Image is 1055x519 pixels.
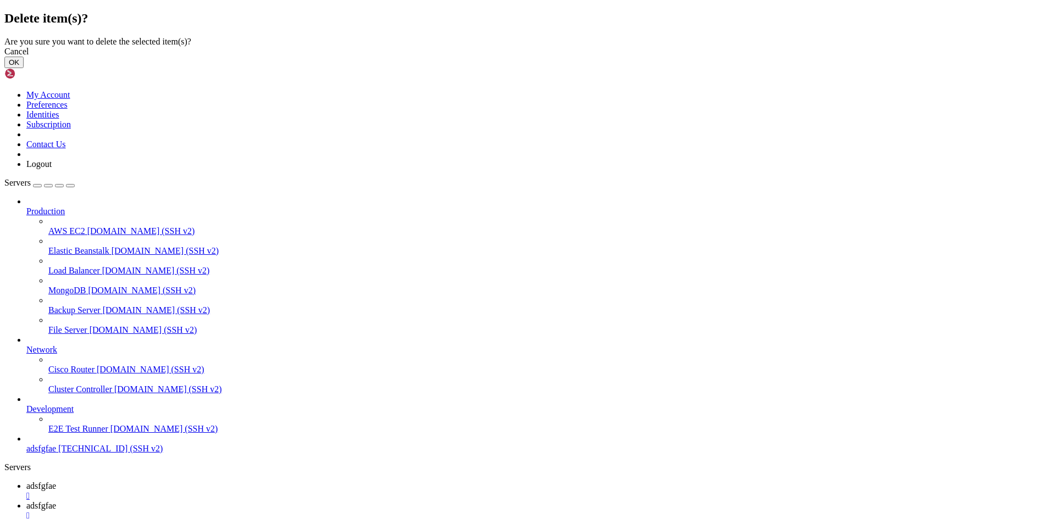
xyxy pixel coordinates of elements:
[4,178,31,187] span: Servers
[48,365,95,374] span: Cisco Router
[48,236,1051,256] li: Elastic Beanstalk [DOMAIN_NAME] (SSH v2)
[48,384,112,394] span: Cluster Controller
[48,256,1051,276] li: Load Balancer [DOMAIN_NAME] (SSH v2)
[26,404,1051,414] a: Development
[48,325,1051,335] a: File Server [DOMAIN_NAME] (SSH v2)
[48,384,1051,394] a: Cluster Controller [DOMAIN_NAME] (SSH v2)
[48,414,1051,434] li: E2E Test Runner [DOMAIN_NAME] (SSH v2)
[48,424,108,433] span: E2E Test Runner
[4,70,912,79] x-row: squizo@[TECHNICAL_ID]'s password:
[48,266,1051,276] a: Load Balancer [DOMAIN_NAME] (SSH v2)
[4,68,68,79] img: Shellngn
[4,4,912,14] x-row: Connecting [TECHNICAL_ID]...
[4,32,912,42] x-row: squizo@[TECHNICAL_ID]'s password:
[112,246,219,255] span: [DOMAIN_NAME] (SSH v2)
[4,4,912,14] x-row: Access denied
[26,444,1051,454] a: adsfgfae [TECHNICAL_ID] (SSH v2)
[4,14,912,23] x-row: squizo@[TECHNICAL_ID]'s password:
[48,325,87,334] span: File Server
[48,246,1051,256] a: Elastic Beanstalk [DOMAIN_NAME] (SSH v2)
[87,226,195,236] span: [DOMAIN_NAME] (SSH v2)
[4,37,1051,47] div: Are you sure you want to delete the selected item(s)?
[48,305,1051,315] a: Backup Server [DOMAIN_NAME] (SSH v2)
[26,159,52,169] a: Logout
[48,375,1051,394] li: Cluster Controller [DOMAIN_NAME] (SSH v2)
[48,266,100,275] span: Load Balancer
[4,23,912,32] x-row: Access denied
[48,286,86,295] span: MongoDB
[26,100,68,109] a: Preferences
[26,110,59,119] a: Identities
[26,434,1051,454] li: adsfgfae [TECHNICAL_ID] (SSH v2)
[90,325,197,334] span: [DOMAIN_NAME] (SSH v2)
[48,424,1051,434] a: E2E Test Runner [DOMAIN_NAME] (SSH v2)
[26,491,1051,501] a: 
[26,501,56,510] span: adsfgfae
[103,305,210,315] span: [DOMAIN_NAME] (SSH v2)
[114,384,222,394] span: [DOMAIN_NAME] (SSH v2)
[4,462,1051,472] div: Servers
[58,444,163,453] span: [TECHNICAL_ID] (SSH v2)
[26,444,56,453] span: adsfgfae
[4,47,1051,57] div: Cancel
[26,207,1051,216] a: Production
[26,481,56,490] span: adsfgfae
[48,355,1051,375] li: Cisco Router [DOMAIN_NAME] (SSH v2)
[48,226,1051,236] a: AWS EC2 [DOMAIN_NAME] (SSH v2)
[48,246,109,255] span: Elastic Beanstalk
[110,424,218,433] span: [DOMAIN_NAME] (SSH v2)
[88,286,196,295] span: [DOMAIN_NAME] (SSH v2)
[48,295,1051,315] li: Backup Server [DOMAIN_NAME] (SSH v2)
[48,226,85,236] span: AWS EC2
[157,70,162,79] div: (33, 7)
[26,207,65,216] span: Production
[48,315,1051,335] li: File Server [DOMAIN_NAME] (SSH v2)
[26,120,71,129] a: Subscription
[4,178,75,187] a: Servers
[48,365,1051,375] a: Cisco Router [DOMAIN_NAME] (SSH v2)
[48,286,1051,295] a: MongoDB [DOMAIN_NAME] (SSH v2)
[4,57,24,68] button: OK
[26,345,1051,355] a: Network
[97,365,204,374] span: [DOMAIN_NAME] (SSH v2)
[48,276,1051,295] li: MongoDB [DOMAIN_NAME] (SSH v2)
[26,481,1051,501] a: adsfgfae
[4,60,912,70] x-row: Access denied
[48,305,101,315] span: Backup Server
[26,394,1051,434] li: Development
[102,266,210,275] span: [DOMAIN_NAME] (SSH v2)
[48,216,1051,236] li: AWS EC2 [DOMAIN_NAME] (SSH v2)
[26,197,1051,335] li: Production
[26,335,1051,394] li: Network
[4,14,9,23] div: (0, 1)
[4,11,1051,26] h2: Delete item(s)?
[4,51,912,60] x-row: squizo@[TECHNICAL_ID]'s password:
[4,42,912,51] x-row: Access denied
[26,90,70,99] a: My Account
[26,139,66,149] a: Contact Us
[26,345,57,354] span: Network
[26,404,74,414] span: Development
